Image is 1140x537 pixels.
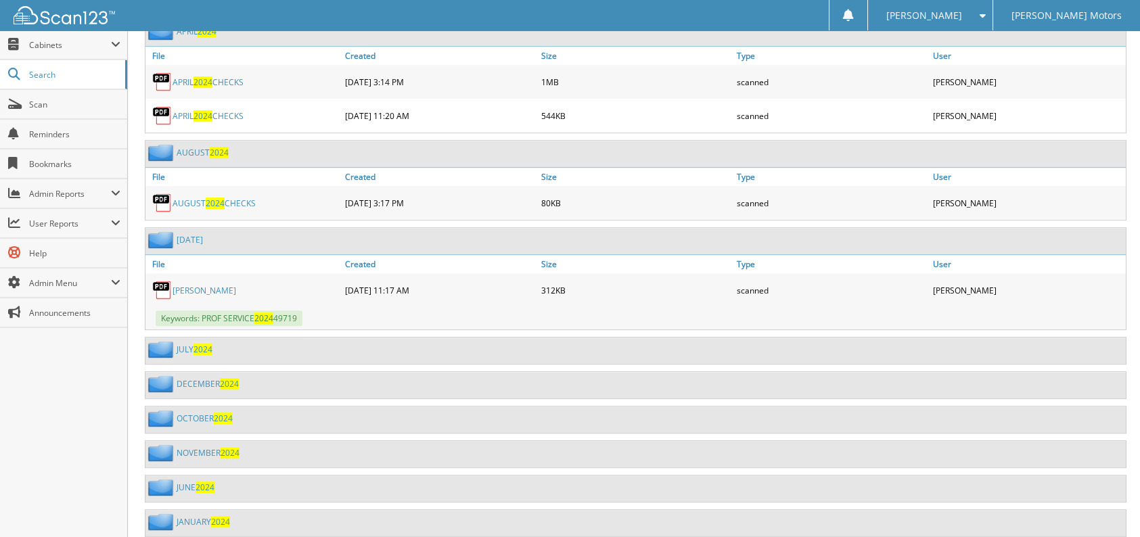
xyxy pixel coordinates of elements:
[930,189,1126,216] div: [PERSON_NAME]
[29,277,111,289] span: Admin Menu
[733,277,930,304] div: scanned
[148,144,177,161] img: folder2.png
[29,307,120,319] span: Announcements
[930,168,1126,186] a: User
[538,255,734,273] a: Size
[342,102,538,129] div: [DATE] 11:20 AM
[538,47,734,65] a: Size
[177,234,203,246] a: [DATE]
[733,255,930,273] a: Type
[342,255,538,273] a: Created
[29,99,120,110] span: Scan
[733,102,930,129] div: scanned
[177,447,240,459] a: NOVEMBER2024
[211,516,230,528] span: 2024
[196,482,214,493] span: 2024
[148,410,177,427] img: folder2.png
[148,375,177,392] img: folder2.png
[177,516,230,528] a: JANUARY2024
[177,482,214,493] a: JUNE2024
[14,6,115,24] img: scan123-logo-white.svg
[148,341,177,358] img: folder2.png
[733,189,930,216] div: scanned
[145,255,342,273] a: File
[538,102,734,129] div: 544KB
[221,447,240,459] span: 2024
[152,280,173,300] img: PDF.png
[29,218,111,229] span: User Reports
[173,197,256,209] a: AUGUST2024CHECKS
[173,76,244,88] a: APRIL2024CHECKS
[342,47,538,65] a: Created
[538,68,734,95] div: 1MB
[342,68,538,95] div: [DATE] 3:14 PM
[733,47,930,65] a: Type
[193,110,212,122] span: 2024
[930,47,1126,65] a: User
[214,413,233,424] span: 2024
[145,47,342,65] a: File
[733,168,930,186] a: Type
[145,168,342,186] a: File
[29,39,111,51] span: Cabinets
[29,158,120,170] span: Bookmarks
[152,193,173,213] img: PDF.png
[220,378,239,390] span: 2024
[538,189,734,216] div: 80KB
[148,444,177,461] img: folder2.png
[29,188,111,200] span: Admin Reports
[733,68,930,95] div: scanned
[29,248,120,259] span: Help
[173,110,244,122] a: APRIL2024CHECKS
[886,11,961,20] span: [PERSON_NAME]
[148,479,177,496] img: folder2.png
[193,344,212,355] span: 2024
[152,72,173,92] img: PDF.png
[173,285,236,296] a: [PERSON_NAME]
[29,129,120,140] span: Reminders
[177,26,216,37] a: APRIL2024
[1011,11,1122,20] span: [PERSON_NAME] Motors
[148,23,177,40] img: folder2.png
[177,147,229,158] a: AUGUST2024
[148,231,177,248] img: folder2.png
[177,378,239,390] a: DECEMBER2024
[152,106,173,126] img: PDF.png
[29,69,118,80] span: Search
[210,147,229,158] span: 2024
[177,413,233,424] a: OCTOBER2024
[930,277,1126,304] div: [PERSON_NAME]
[1072,472,1140,537] iframe: Chat Widget
[342,168,538,186] a: Created
[342,277,538,304] div: [DATE] 11:17 AM
[198,26,216,37] span: 2024
[193,76,212,88] span: 2024
[156,310,302,326] span: Keywords: PROF SERVICE 49719
[148,513,177,530] img: folder2.png
[538,277,734,304] div: 312KB
[342,189,538,216] div: [DATE] 3:17 PM
[177,344,212,355] a: JULY2024
[930,255,1126,273] a: User
[930,102,1126,129] div: [PERSON_NAME]
[206,197,225,209] span: 2024
[930,68,1126,95] div: [PERSON_NAME]
[254,312,273,324] span: 2024
[538,168,734,186] a: Size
